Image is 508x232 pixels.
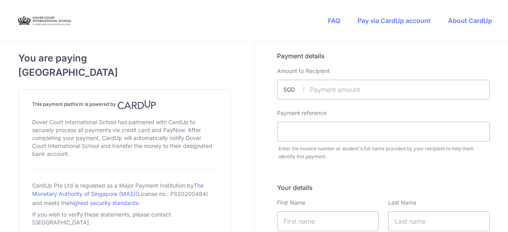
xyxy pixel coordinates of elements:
span: SGD [283,86,304,94]
img: CardUp [117,100,156,109]
h4: This payment platform is powered by [32,100,217,109]
span: [GEOGRAPHIC_DATA] [18,65,231,80]
div: If you wish to verify these statements, please contact [GEOGRAPHIC_DATA]. [32,209,217,228]
input: Payment amount [277,80,490,100]
a: highest security standards [69,199,139,206]
div: CardUp Pte Ltd is regulated as a Major Payment Institution by (License no.: PS20200484) and meets... [32,179,217,209]
a: Pay via CardUp account [358,17,431,25]
a: About CardUp [448,17,492,25]
input: First name [277,211,379,231]
h5: Payment details [277,51,490,61]
input: Last name [388,211,490,231]
label: First Name [277,199,305,207]
a: FAQ [328,17,340,25]
div: Enter the invoice number or student's full name provided by your recipient to help them identify ... [279,145,490,161]
h5: Your details [277,183,490,192]
div: Dover Court International School has partnered with CardUp to securely process all payments via c... [32,117,217,159]
label: Amount to Recipient [277,67,330,75]
label: Last Name [388,199,416,207]
label: Payment reference [277,109,327,117]
span: You are paying [18,51,231,65]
